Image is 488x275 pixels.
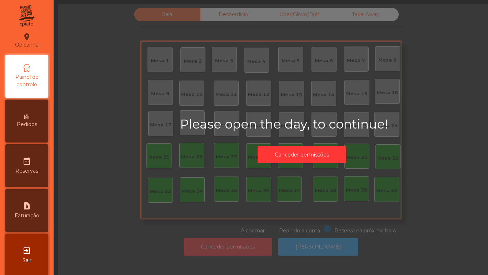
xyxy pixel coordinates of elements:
button: Conceder permissões [258,146,346,164]
h2: Please open the day, to continue! [180,117,424,132]
span: Pedidos [17,121,37,128]
i: request_page [23,202,31,210]
span: Painel de controlo [7,73,46,88]
i: exit_to_app [23,246,31,255]
i: date_range [23,157,31,165]
div: Qpicanha [15,32,39,49]
img: qpiato [18,4,35,29]
span: Sair [23,257,31,264]
span: Faturação [15,212,39,219]
i: location_on [23,33,31,41]
span: Reservas [15,167,38,175]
